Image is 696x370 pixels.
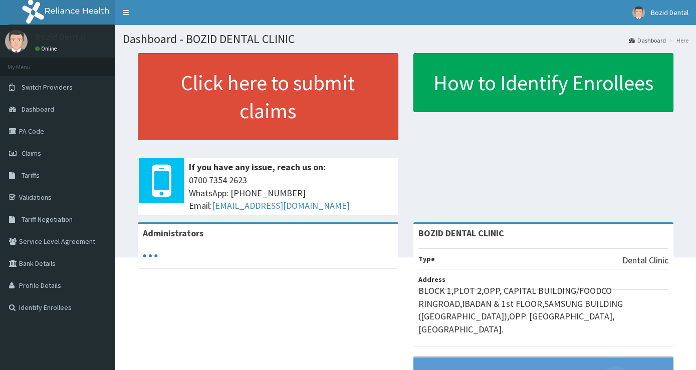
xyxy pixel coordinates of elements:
[22,171,40,180] span: Tariffs
[22,105,54,114] span: Dashboard
[413,53,674,112] a: How to Identify Enrollees
[22,149,41,158] span: Claims
[189,174,393,212] span: 0700 7354 2623 WhatsApp: [PHONE_NUMBER] Email:
[5,30,28,53] img: User Image
[35,45,59,52] a: Online
[123,33,688,46] h1: Dashboard - BOZID DENTAL CLINIC
[143,248,158,263] svg: audio-loading
[418,284,669,336] p: BLOCK 1,PLOT 2,OPP, CAPITAL BUILDING/FOODCO RINGROAD,IBADAN & 1st FLOOR,SAMSUNG BUILDING ([GEOGRA...
[418,227,504,239] strong: BOZID DENTAL CLINIC
[22,215,73,224] span: Tariff Negotiation
[212,200,350,211] a: [EMAIL_ADDRESS][DOMAIN_NAME]
[143,227,203,239] b: Administrators
[629,36,666,45] a: Dashboard
[22,83,73,92] span: Switch Providers
[138,53,398,140] a: Click here to submit claims
[418,254,435,263] b: Type
[667,36,688,45] li: Here
[189,161,326,173] b: If you have any issue, reach us on:
[651,8,688,17] span: Bozid Dental
[35,33,86,42] p: Bozid Dental
[622,254,668,267] p: Dental Clinic
[418,275,445,284] b: Address
[632,7,645,19] img: User Image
